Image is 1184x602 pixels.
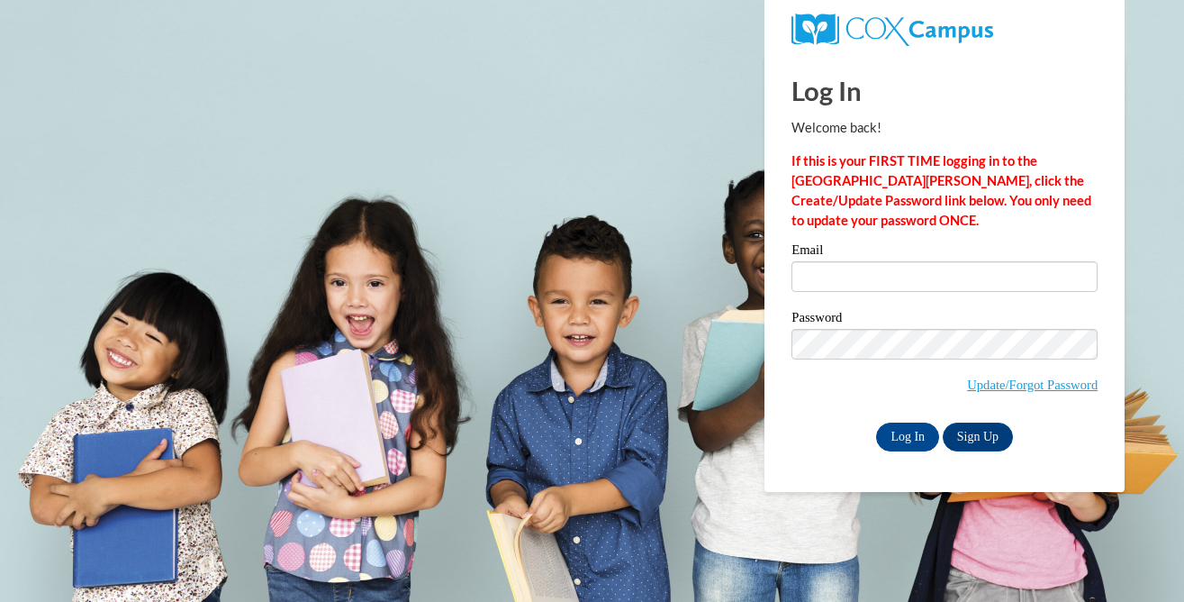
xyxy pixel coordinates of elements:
[943,423,1013,451] a: Sign Up
[791,243,1098,261] label: Email
[791,153,1091,228] strong: If this is your FIRST TIME logging in to the [GEOGRAPHIC_DATA][PERSON_NAME], click the Create/Upd...
[791,21,992,36] a: COX Campus
[791,118,1098,138] p: Welcome back!
[791,14,992,46] img: COX Campus
[967,378,1098,392] a: Update/Forgot Password
[791,311,1098,329] label: Password
[791,72,1098,109] h1: Log In
[876,423,939,451] input: Log In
